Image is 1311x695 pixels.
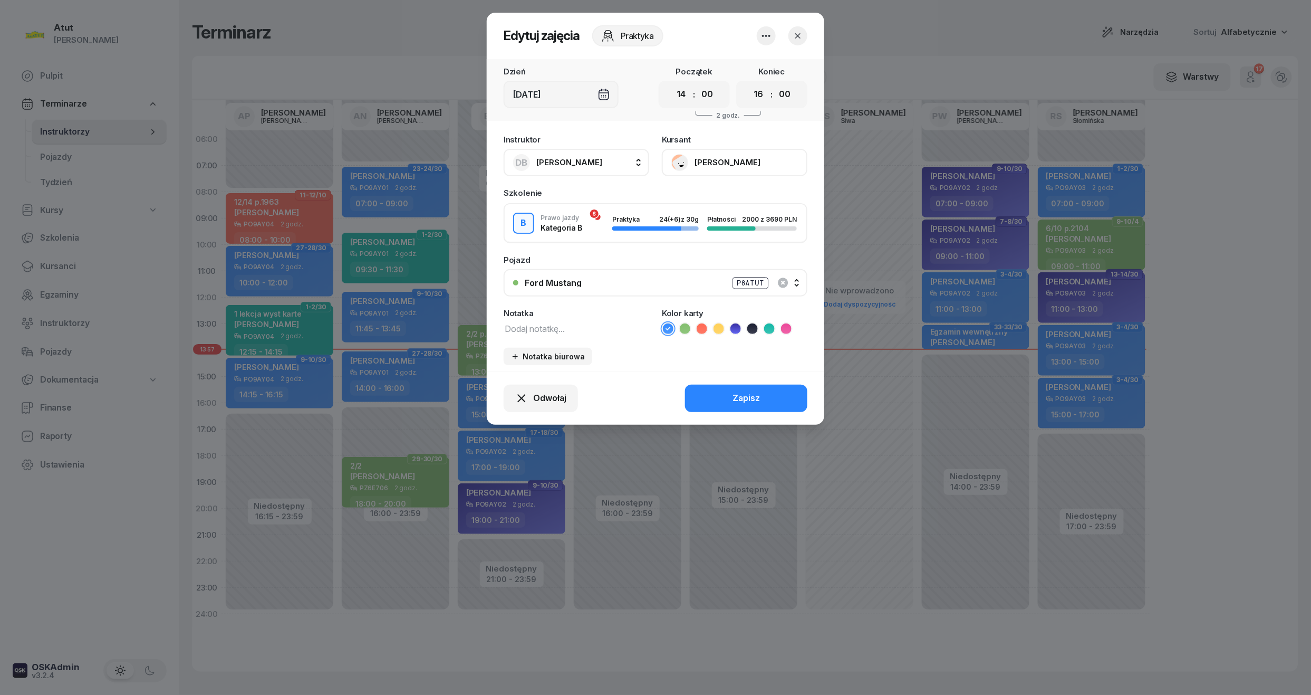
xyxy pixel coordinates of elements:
[732,392,760,405] div: Zapisz
[533,392,566,405] span: Odwołaj
[732,277,768,289] div: P8ATUT
[504,269,807,297] button: Ford MustangP8ATUT
[771,88,773,101] div: :
[504,348,592,365] button: Notatka biurowa
[504,27,580,44] h2: Edytuj zajęcia
[662,149,807,176] button: [PERSON_NAME]
[536,157,602,167] span: [PERSON_NAME]
[511,352,585,361] div: Notatka biurowa
[504,385,578,412] button: Odwołaj
[516,158,528,167] span: DB
[685,385,807,412] button: Zapisz
[693,88,696,101] div: :
[525,279,582,287] div: Ford Mustang
[504,149,649,176] button: DB[PERSON_NAME]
